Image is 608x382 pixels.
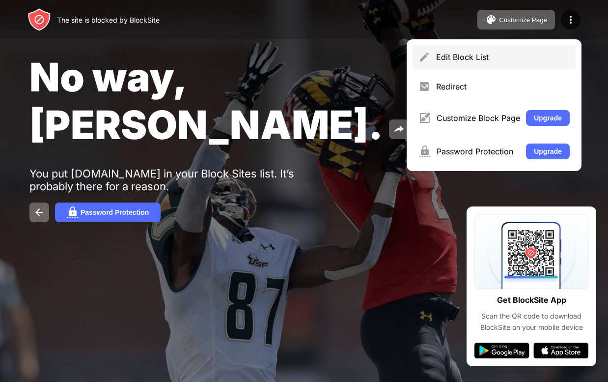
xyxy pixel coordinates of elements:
[485,14,497,26] img: pallet.svg
[437,147,520,156] div: Password Protection
[533,343,588,358] img: app-store.svg
[436,82,570,91] div: Redirect
[33,206,45,218] img: back.svg
[436,52,570,62] div: Edit Block List
[497,293,566,307] div: Get BlockSite App
[28,8,51,31] img: header-logo.svg
[418,146,431,157] img: menu-password.svg
[474,311,588,333] div: Scan the QR code to download BlockSite on your mobile device
[57,16,160,24] div: The site is blocked by BlockSite
[67,206,79,218] img: password.svg
[55,203,161,222] button: Password Protection
[29,53,383,148] span: No way, [PERSON_NAME].
[29,167,333,193] div: You put [DOMAIN_NAME] in your Block Sites list. It’s probably there for a reason.
[418,51,430,63] img: menu-pencil.svg
[526,144,570,159] button: Upgrade
[437,113,520,123] div: Customize Block Page
[526,110,570,126] button: Upgrade
[477,10,555,29] button: Customize Page
[418,112,431,124] img: menu-customize.svg
[393,123,405,135] img: share.svg
[418,81,430,92] img: menu-redirect.svg
[499,16,547,24] div: Customize Page
[474,343,529,358] img: google-play.svg
[565,14,577,26] img: menu-icon.svg
[81,208,149,216] div: Password Protection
